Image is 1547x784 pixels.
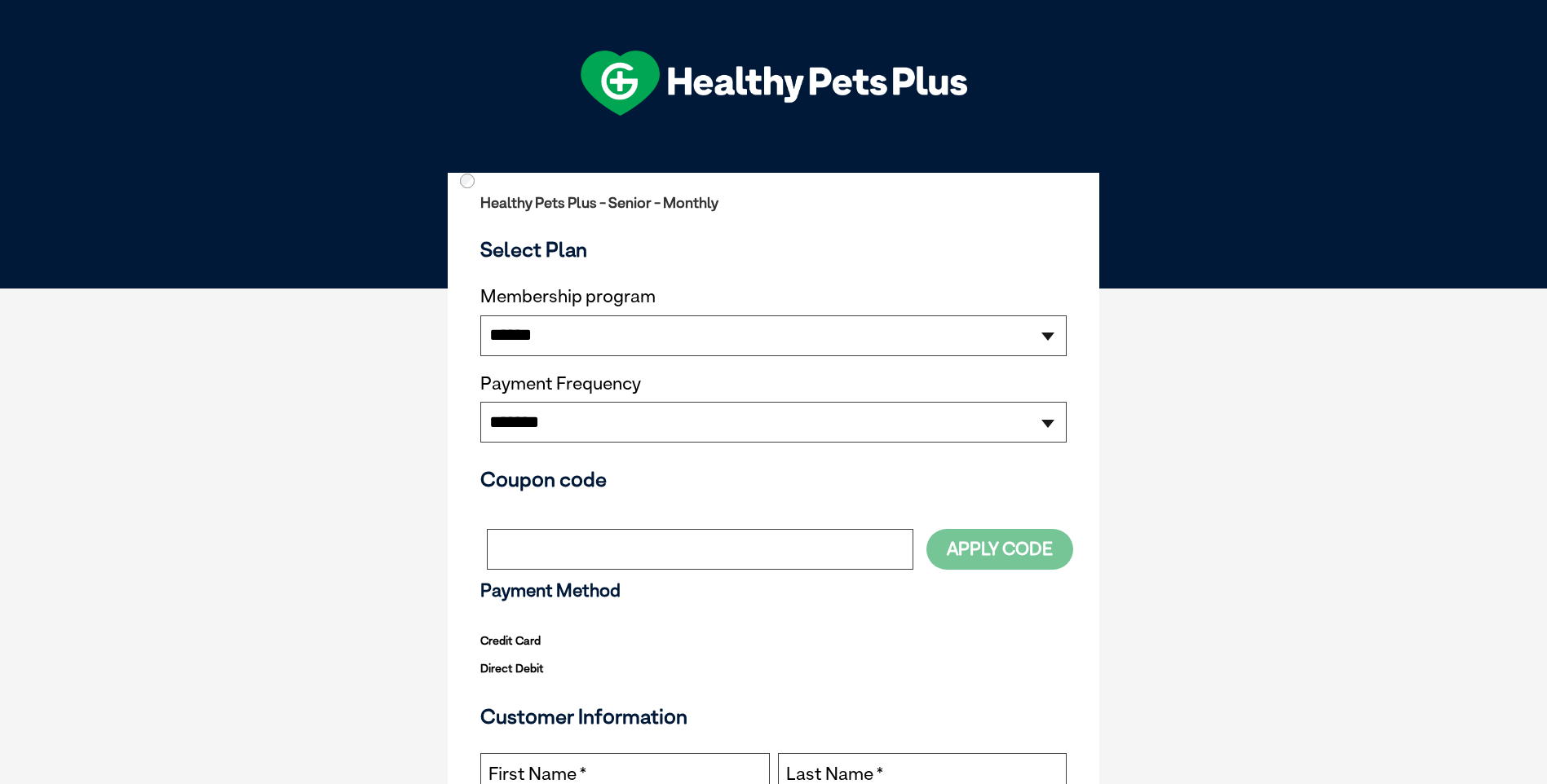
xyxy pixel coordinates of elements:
h3: Coupon code [480,467,1067,491]
button: Apply Code [926,529,1073,569]
h3: Payment Method [480,580,1067,601]
img: hpp-logo-landscape-green-white.png [581,51,967,116]
h2: Healthy Pets Plus - Senior - Monthly [480,195,1067,211]
label: Credit Card [480,630,541,651]
label: Direct Debit [480,658,544,679]
h3: Select Plan [480,237,1067,262]
label: Membership program [480,286,1067,307]
label: Payment Frequency [480,373,641,394]
input: Direct Debit [460,174,475,188]
h3: Customer Information [480,704,1067,729]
